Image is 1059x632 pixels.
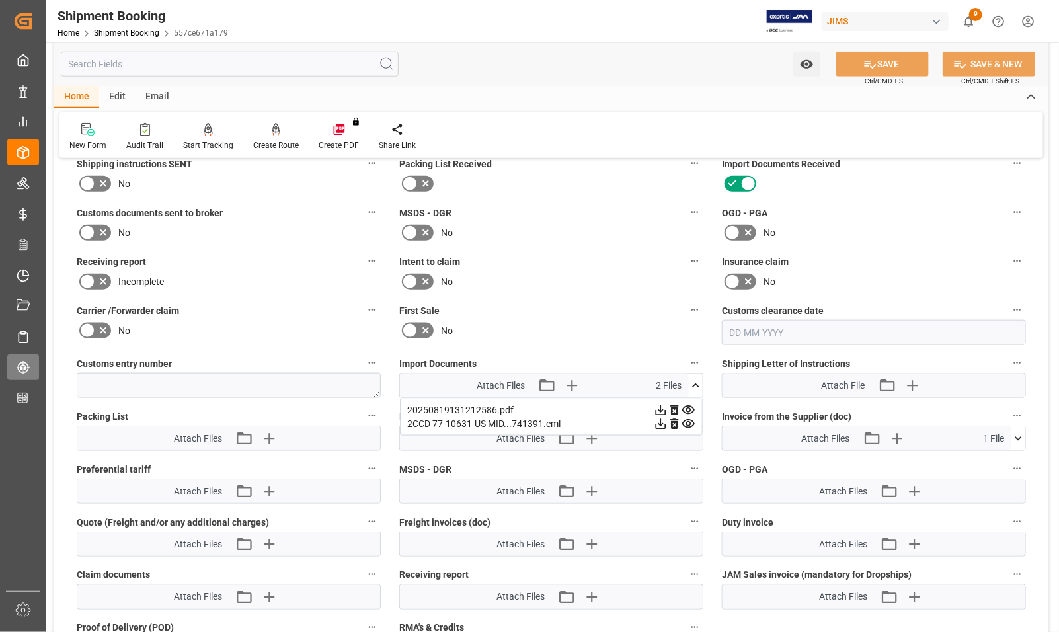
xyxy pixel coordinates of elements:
[1009,204,1026,221] button: OGD - PGA
[686,513,703,530] button: Freight invoices (doc)
[441,226,453,240] span: No
[399,569,469,582] span: Receiving report
[399,463,451,477] span: MSDS - DGR
[77,569,150,582] span: Claim documents
[722,255,789,269] span: Insurance claim
[686,566,703,583] button: Receiving report
[399,157,492,171] span: Packing List Received
[836,52,929,77] button: SAVE
[686,460,703,477] button: MSDS - DGR
[1009,566,1026,583] button: JAM Sales invoice (mandatory for Dropships)
[77,157,192,171] span: Shipping instructions SENT
[118,226,130,240] span: No
[77,463,151,477] span: Preferential tariff
[77,357,172,371] span: Customs entry number
[118,177,130,191] span: No
[77,206,223,220] span: Customs documents sent to broker
[969,8,982,21] span: 9
[496,590,545,604] span: Attach Files
[1009,354,1026,372] button: Shipping Letter of Instructions
[364,566,381,583] button: Claim documents
[954,7,984,36] button: show 9 new notifications
[364,407,381,424] button: Packing List
[686,155,703,172] button: Packing List Received
[364,204,381,221] button: Customs documents sent to broker
[118,275,164,289] span: Incomplete
[399,516,490,530] span: Freight invoices (doc)
[822,379,865,393] span: Attach File
[253,139,299,151] div: Create Route
[1009,253,1026,270] button: Insurance claim
[407,417,695,431] div: 2CCD 77-10631-US MID...741391.eml
[364,155,381,172] button: Shipping instructions SENT
[496,432,545,446] span: Attach Files
[399,357,477,371] span: Import Documents
[77,516,269,530] span: Quote (Freight and/or any additional charges)
[865,76,903,86] span: Ctrl/CMD + S
[174,590,222,604] span: Attach Files
[136,86,179,108] div: Email
[802,432,850,446] span: Attach Files
[379,139,416,151] div: Share Link
[496,485,545,498] span: Attach Files
[174,432,222,446] span: Attach Files
[1009,407,1026,424] button: Invoice from the Supplier (doc)
[183,139,233,151] div: Start Tracking
[793,52,820,77] button: open menu
[722,410,851,424] span: Invoice from the Supplier (doc)
[441,324,453,338] span: No
[1009,301,1026,319] button: Customs clearance date
[961,76,1019,86] span: Ctrl/CMD + Shift + S
[943,52,1035,77] button: SAVE & NEW
[118,324,130,338] span: No
[1009,513,1026,530] button: Duty invoice
[764,226,775,240] span: No
[126,139,163,151] div: Audit Trail
[77,304,179,318] span: Carrier /Forwarder claim
[764,275,775,289] span: No
[94,28,159,38] a: Shipment Booking
[364,513,381,530] button: Quote (Freight and/or any additional charges)
[656,379,682,393] span: 2 Files
[61,52,399,77] input: Search Fields
[722,463,767,477] span: OGD - PGA
[399,410,568,424] span: Master [PERSON_NAME] of Lading (doc)
[686,354,703,372] button: Import Documents
[722,206,767,220] span: OGD - PGA
[822,12,949,31] div: JIMS
[174,537,222,551] span: Attach Files
[1009,155,1026,172] button: Import Documents Received
[819,485,867,498] span: Attach Files
[819,590,867,604] span: Attach Files
[767,10,812,33] img: Exertis%20JAM%20-%20Email%20Logo.jpg_1722504956.jpg
[722,304,824,318] span: Customs clearance date
[69,139,106,151] div: New Form
[399,255,460,269] span: Intent to claim
[722,157,840,171] span: Import Documents Received
[364,301,381,319] button: Carrier /Forwarder claim
[1009,460,1026,477] button: OGD - PGA
[686,253,703,270] button: Intent to claim
[686,301,703,319] button: First Sale
[407,403,695,417] div: 20250819131212586.pdf
[722,357,850,371] span: Shipping Letter of Instructions
[174,485,222,498] span: Attach Files
[477,379,525,393] span: Attach Files
[686,204,703,221] button: MSDS - DGR
[54,86,99,108] div: Home
[984,7,1013,36] button: Help Center
[819,537,867,551] span: Attach Files
[77,410,128,424] span: Packing List
[496,537,545,551] span: Attach Files
[364,253,381,270] button: Receiving report
[399,206,451,220] span: MSDS - DGR
[984,432,1005,446] span: 1 File
[58,28,79,38] a: Home
[364,460,381,477] button: Preferential tariff
[364,354,381,372] button: Customs entry number
[722,320,1026,345] input: DD-MM-YYYY
[441,275,453,289] span: No
[722,569,912,582] span: JAM Sales invoice (mandatory for Dropships)
[399,304,440,318] span: First Sale
[722,516,773,530] span: Duty invoice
